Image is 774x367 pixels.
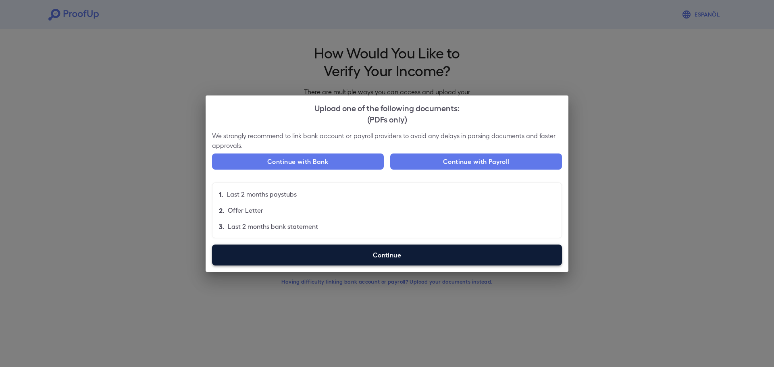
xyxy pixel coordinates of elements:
label: Continue [212,245,562,265]
p: Offer Letter [228,205,263,215]
button: Continue with Bank [212,153,384,170]
p: 1. [219,189,223,199]
p: We strongly recommend to link bank account or payroll providers to avoid any delays in parsing do... [212,131,562,150]
p: 2. [219,205,225,215]
p: Last 2 months paystubs [227,189,297,199]
h2: Upload one of the following documents: [206,95,568,131]
p: 3. [219,222,225,231]
div: (PDFs only) [212,113,562,124]
button: Continue with Payroll [390,153,562,170]
p: Last 2 months bank statement [228,222,318,231]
